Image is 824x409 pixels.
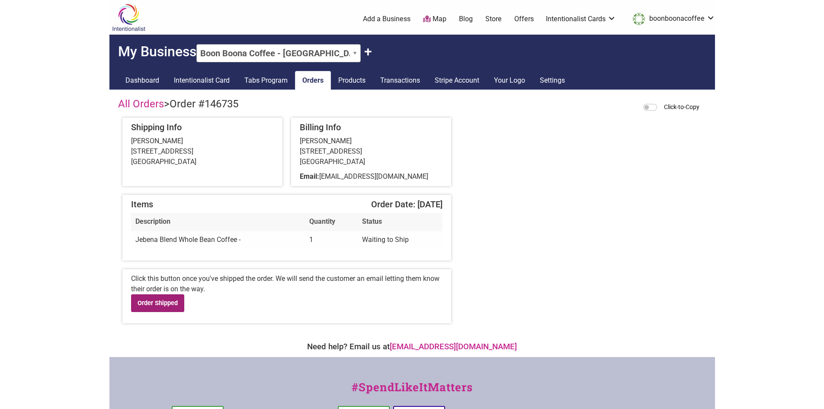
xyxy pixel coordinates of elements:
a: All Orders [118,98,164,110]
div: #SpendLikeItMatters [109,379,715,404]
a: Intentionalist Cards [546,14,616,24]
h4: > [118,98,238,110]
h2: My Business [109,35,715,62]
button: Claim Another [364,43,372,60]
a: Map [423,14,446,24]
span: Items [131,199,153,209]
td: Waiting to Ship [358,231,442,249]
div: When activated, clicking on any blue dashed outlined area will copy the contents to your clipboard. [652,102,706,113]
th: Description [131,213,305,231]
div: [PERSON_NAME] [STREET_ADDRESS] [GEOGRAPHIC_DATA] [131,136,274,167]
a: Products [331,71,373,90]
b: Email: [300,172,319,180]
label: Click-to-Copy [664,102,699,113]
a: Store [485,14,502,24]
a: Offers [514,14,534,24]
a: Add a Business [363,14,410,24]
h5: Shipping Info [131,122,274,132]
span: [EMAIL_ADDRESS][DOMAIN_NAME] [319,172,428,180]
a: Transactions [373,71,427,90]
div: Need help? Email us at [114,341,711,353]
div: Click this button once you've shipped the order. We will send the customer an email letting them ... [122,269,451,323]
a: Stripe Account [427,71,487,90]
a: Orders [295,71,331,90]
a: Intentionalist Card [167,71,237,90]
a: [EMAIL_ADDRESS][DOMAIN_NAME] [390,342,517,351]
th: Quantity [305,213,358,231]
a: Tabs Program [237,71,295,90]
span: Order Date: [DATE] [371,199,442,209]
img: Intentionalist [108,3,149,32]
a: Blog [459,14,473,24]
div: [PERSON_NAME] [STREET_ADDRESS] [GEOGRAPHIC_DATA] [300,136,442,167]
span: Order #146735 [170,98,238,110]
a: Dashboard [118,71,167,90]
a: boonboonacoffee [628,11,715,27]
a: Your Logo [487,71,532,90]
a: Settings [532,71,572,90]
td: Jebena Blend Whole Bean Coffee - [131,231,305,249]
td: 1 [305,231,358,249]
h5: Billing Info [300,122,442,132]
th: Status [358,213,442,231]
a: Order Shipped [131,294,185,312]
